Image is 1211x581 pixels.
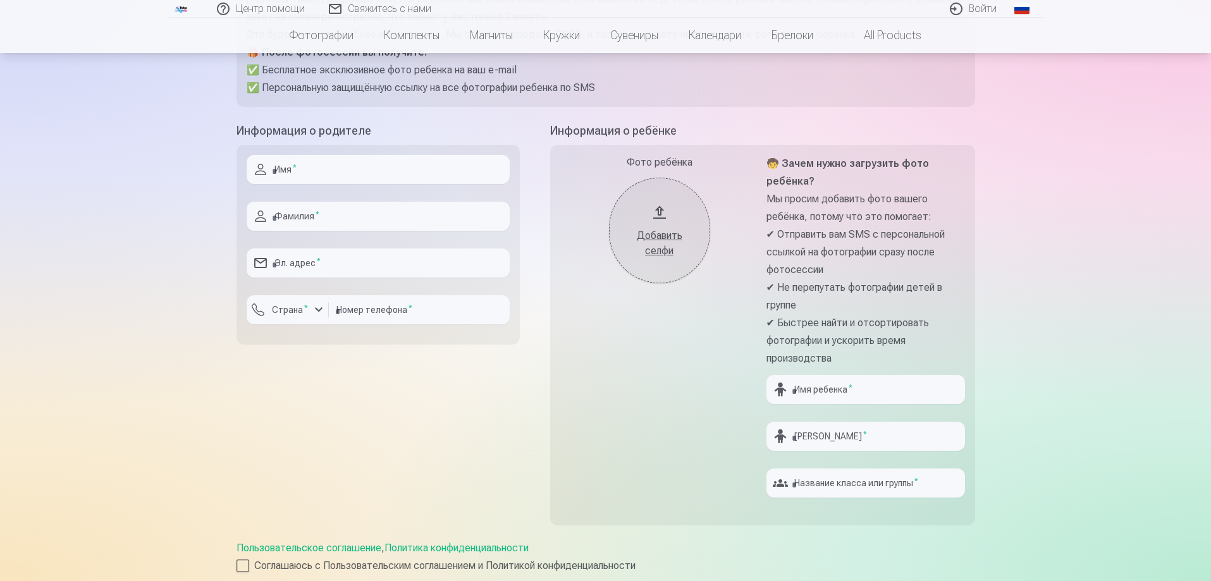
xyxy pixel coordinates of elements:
[237,542,381,554] a: Пользовательское соглашение
[756,18,828,53] a: Брелоки
[247,61,965,79] p: ✅ Бесплатное эксклюзивное фото ребенка на ваш e-mail
[384,542,529,554] a: Политика конфиденциальности
[766,157,929,187] strong: 🧒 Зачем нужно загрузить фото ребёнка?
[609,178,710,283] button: Добавить селфи
[247,295,329,324] button: Страна*
[766,226,965,279] p: ✔ Отправить вам SMS с персональной ссылкой на фотографии сразу после фотосессии
[247,79,965,97] p: ✅ Персональную защищённую ссылку на все фотографии ребенка по SMS
[673,18,756,53] a: Календари
[237,558,975,573] label: Соглашаюсь с Пользовательским соглашением и Политикой конфиденциальности
[528,18,595,53] a: Кружки
[766,190,965,226] p: Мы просим добавить фото вашего ребёнка, потому что это помогает:
[550,122,975,140] h5: Информация о ребёнке
[274,18,369,53] a: Фотографии
[622,228,698,259] div: Добавить селфи
[766,314,965,367] p: ✔ Быстрее найти и отсортировать фотографии и ускорить время производства
[595,18,673,53] a: Сувениры
[455,18,528,53] a: Магниты
[560,155,759,170] div: Фото ребёнка
[766,279,965,314] p: ✔ Не перепутать фотографии детей в группе
[175,5,188,13] img: /fa1
[369,18,455,53] a: Комплекты
[237,122,520,140] h5: Информация о родителе
[267,303,313,316] label: Страна
[237,541,975,573] div: ,
[828,18,937,53] a: All products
